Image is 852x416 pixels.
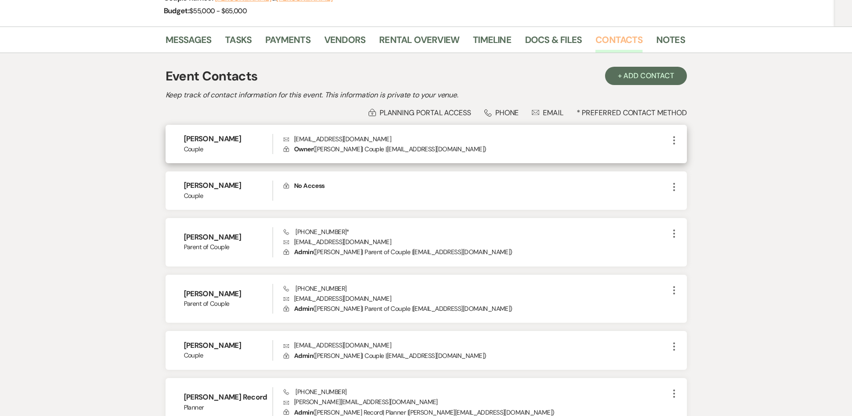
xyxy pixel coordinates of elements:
[184,351,273,360] span: Couple
[284,293,668,304] p: [EMAIL_ADDRESS][DOMAIN_NAME]
[294,145,313,153] span: Owner
[284,247,668,257] p: ( [PERSON_NAME] | Parent of Couple | [EMAIL_ADDRESS][DOMAIN_NAME] )
[532,108,563,117] div: Email
[166,90,687,101] h2: Keep track of contact information for this event. This information is private to your venue.
[294,181,325,190] span: No Access
[525,32,582,53] a: Docs & Files
[284,237,668,247] p: [EMAIL_ADDRESS][DOMAIN_NAME]
[484,108,519,117] div: Phone
[284,144,668,154] p: ( [PERSON_NAME] | Couple | [EMAIL_ADDRESS][DOMAIN_NAME] )
[284,284,346,293] span: [PHONE_NUMBER]
[164,6,190,16] span: Budget:
[379,32,459,53] a: Rental Overview
[225,32,252,53] a: Tasks
[656,32,685,53] a: Notes
[369,108,471,117] div: Planning Portal Access
[284,228,349,236] span: [PHONE_NUMBER] *
[265,32,311,53] a: Payments
[189,6,246,16] span: $55,000 - $65,000
[324,32,365,53] a: Vendors
[184,181,273,191] h6: [PERSON_NAME]
[284,340,668,350] p: [EMAIL_ADDRESS][DOMAIN_NAME]
[184,289,273,299] h6: [PERSON_NAME]
[294,248,313,256] span: Admin
[166,67,258,86] h1: Event Contacts
[166,108,687,117] div: * Preferred Contact Method
[284,397,668,407] p: [PERSON_NAME][EMAIL_ADDRESS][DOMAIN_NAME]
[184,144,273,154] span: Couple
[284,351,668,361] p: ( [PERSON_NAME] | Couple | [EMAIL_ADDRESS][DOMAIN_NAME] )
[473,32,511,53] a: Timeline
[595,32,643,53] a: Contacts
[294,352,313,360] span: Admin
[184,341,273,351] h6: [PERSON_NAME]
[184,242,273,252] span: Parent of Couple
[184,134,273,144] h6: [PERSON_NAME]
[294,304,313,313] span: Admin
[166,32,212,53] a: Messages
[184,232,273,242] h6: [PERSON_NAME]
[184,392,273,402] h6: [PERSON_NAME] Record
[605,67,687,85] button: + Add Contact
[184,191,273,201] span: Couple
[284,388,346,396] span: [PHONE_NUMBER]
[284,304,668,314] p: ( [PERSON_NAME] | Parent of Couple | [EMAIL_ADDRESS][DOMAIN_NAME] )
[184,299,273,309] span: Parent of Couple
[284,134,668,144] p: [EMAIL_ADDRESS][DOMAIN_NAME]
[184,403,273,412] span: Planner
